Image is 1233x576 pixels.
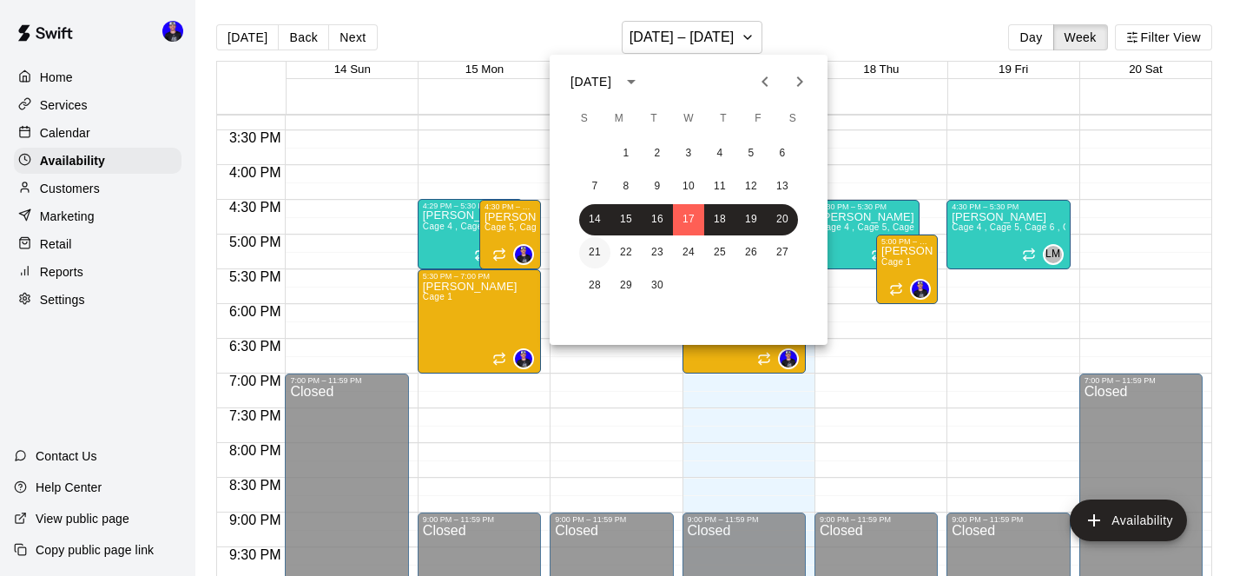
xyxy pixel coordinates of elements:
button: 9 [642,171,673,202]
button: 23 [642,237,673,268]
button: 30 [642,270,673,301]
button: 5 [735,138,767,169]
button: calendar view is open, switch to year view [616,67,646,96]
button: 21 [579,237,610,268]
button: 25 [704,237,735,268]
button: Previous month [748,64,782,99]
button: 19 [735,204,767,235]
button: 6 [767,138,798,169]
span: Tuesday [638,102,669,136]
button: 11 [704,171,735,202]
span: Friday [742,102,774,136]
button: 2 [642,138,673,169]
button: 1 [610,138,642,169]
button: 22 [610,237,642,268]
button: 7 [579,171,610,202]
button: 26 [735,237,767,268]
button: 8 [610,171,642,202]
button: 4 [704,138,735,169]
button: 24 [673,237,704,268]
button: 28 [579,270,610,301]
button: 12 [735,171,767,202]
button: 18 [704,204,735,235]
button: 15 [610,204,642,235]
button: 27 [767,237,798,268]
button: 13 [767,171,798,202]
span: Wednesday [673,102,704,136]
button: 16 [642,204,673,235]
button: 20 [767,204,798,235]
div: [DATE] [570,73,611,91]
span: Thursday [708,102,739,136]
button: Next month [782,64,817,99]
button: 10 [673,171,704,202]
button: 14 [579,204,610,235]
span: Sunday [569,102,600,136]
span: Saturday [777,102,808,136]
button: 17 [673,204,704,235]
span: Monday [603,102,635,136]
button: 3 [673,138,704,169]
button: 29 [610,270,642,301]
